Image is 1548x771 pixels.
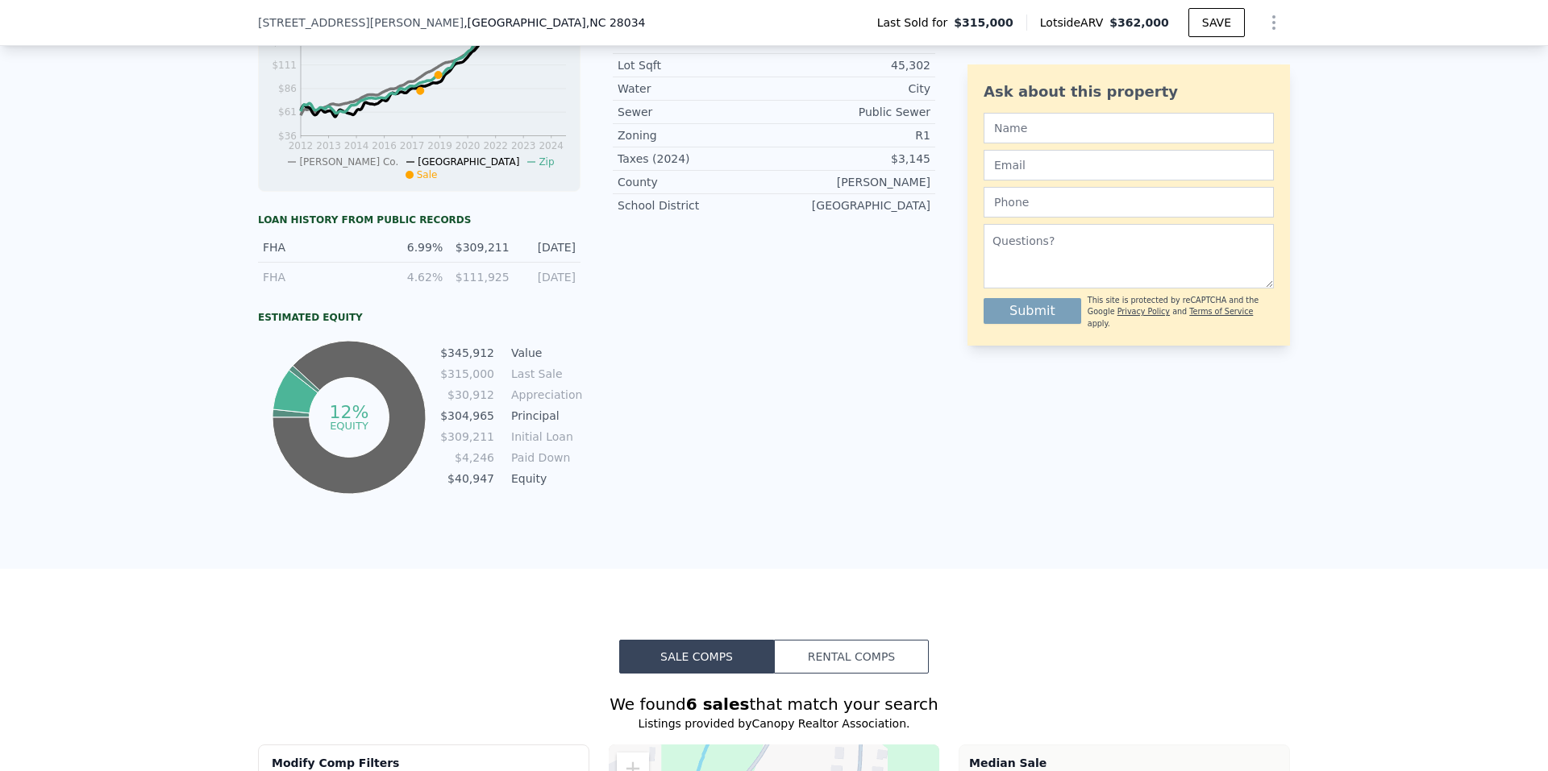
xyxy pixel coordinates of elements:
td: $30,912 [439,386,495,404]
div: [DATE] [519,269,576,285]
button: Sale Comps [619,640,774,674]
td: $304,965 [439,407,495,425]
a: Privacy Policy [1117,307,1170,316]
span: , [GEOGRAPHIC_DATA] [464,15,645,31]
div: Loan history from public records [258,213,580,226]
button: Submit [984,298,1081,324]
div: City [774,81,930,97]
tspan: $136 [272,36,297,48]
tspan: $111 [272,60,297,71]
input: Phone [984,187,1274,218]
tspan: 2022 [483,140,508,151]
button: Show Options [1258,6,1290,39]
td: Equity [508,470,580,487]
div: 45,302 [774,57,930,73]
div: $309,211 [452,239,509,255]
button: SAVE [1188,8,1245,37]
tspan: 2023 [511,140,536,151]
tspan: 2017 [400,140,425,151]
strong: 6 sales [686,694,750,714]
div: School District [618,197,774,213]
tspan: 2012 [289,140,314,151]
span: $315,000 [954,15,1013,31]
div: FHA [263,269,377,285]
span: [GEOGRAPHIC_DATA] [418,156,519,168]
div: Water [618,81,774,97]
div: [GEOGRAPHIC_DATA] [774,197,930,213]
input: Email [984,150,1274,180]
td: Initial Loan [508,428,580,446]
div: $111,925 [452,269,509,285]
div: FHA [263,239,377,255]
div: Taxes (2024) [618,151,774,167]
div: Public Sewer [774,104,930,120]
span: Zip [539,156,554,168]
tspan: 2013 [316,140,341,151]
div: [PERSON_NAME] [774,174,930,190]
div: Zoning [618,127,774,143]
tspan: 2024 [539,140,564,151]
td: $4,246 [439,449,495,466]
td: Paid Down [508,449,580,466]
tspan: $36 [278,131,297,142]
tspan: 2019 [427,140,452,151]
td: $309,211 [439,428,495,446]
span: Lotside ARV [1040,15,1109,31]
div: County [618,174,774,190]
div: Median Sale [969,755,1280,771]
td: Value [508,344,580,362]
div: Sewer [618,104,774,120]
td: Last Sale [508,365,580,383]
span: [STREET_ADDRESS][PERSON_NAME] [258,15,464,31]
div: We found that match your search [258,693,1290,715]
a: Terms of Service [1189,307,1253,316]
button: Rental Comps [774,640,929,674]
td: Principal [508,407,580,425]
td: $345,912 [439,344,495,362]
span: Last Sold for [877,15,955,31]
td: Appreciation [508,386,580,404]
div: Ask about this property [984,81,1274,103]
td: $315,000 [439,365,495,383]
div: Estimated Equity [258,311,580,324]
span: Sale [417,169,438,180]
div: R1 [774,127,930,143]
div: Listings provided by Canopy Realtor Association . [258,715,1290,732]
tspan: 2014 [344,140,369,151]
div: 4.62% [386,269,443,285]
tspan: equity [330,419,368,431]
tspan: 2020 [456,140,481,151]
tspan: 2016 [372,140,397,151]
tspan: $86 [278,83,297,94]
input: Name [984,113,1274,143]
tspan: 12% [329,402,368,422]
span: [PERSON_NAME] Co. [299,156,398,168]
div: [DATE] [519,239,576,255]
div: Lot Sqft [618,57,774,73]
td: $40,947 [439,470,495,487]
tspan: $61 [278,106,297,118]
span: , NC 28034 [586,16,646,29]
div: 6.99% [386,239,443,255]
div: $3,145 [774,151,930,167]
div: This site is protected by reCAPTCHA and the Google and apply. [1088,295,1274,330]
span: $362,000 [1109,16,1169,29]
